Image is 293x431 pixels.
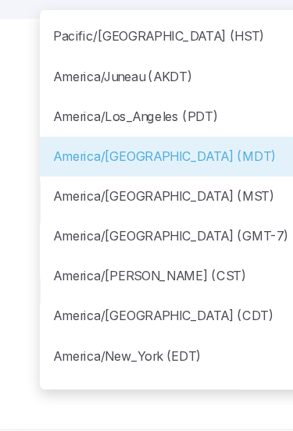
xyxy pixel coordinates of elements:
[38,268,288,305] li: America/[PERSON_NAME] (CST)
[38,155,288,193] li: America/[GEOGRAPHIC_DATA] (MDT)
[38,43,288,80] li: Pacific/[GEOGRAPHIC_DATA] (HST)
[38,230,288,268] li: America/[GEOGRAPHIC_DATA] (GMT-7)
[38,343,288,380] li: America/New_York (EDT)
[38,80,288,118] li: America/Juneau (AKDT)
[38,380,288,418] li: America/[GEOGRAPHIC_DATA] (ADT)
[38,118,288,155] li: America/Los_Angeles (PDT)
[38,193,288,230] li: America/[GEOGRAPHIC_DATA] (MST)
[38,305,288,343] li: America/[GEOGRAPHIC_DATA] (CDT)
